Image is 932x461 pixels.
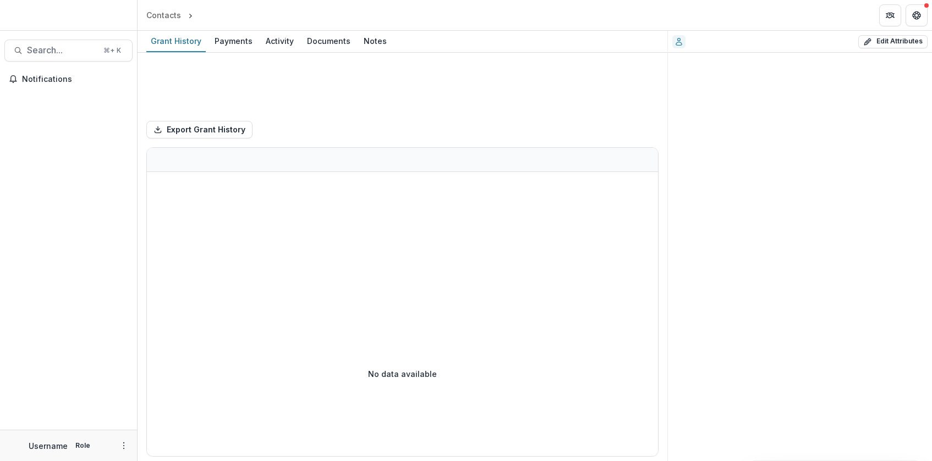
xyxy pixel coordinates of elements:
button: Notifications [4,70,133,88]
div: Grant History [146,33,206,49]
p: No data available [368,368,437,380]
a: Notes [359,31,391,52]
a: Contacts [142,7,185,23]
a: Payments [210,31,257,52]
button: Export Grant History [146,121,253,138]
button: Edit Attributes [858,35,928,48]
button: More [117,439,130,452]
div: Activity [261,33,298,49]
a: Documents [303,31,355,52]
div: Documents [303,33,355,49]
nav: breadcrumb [142,7,242,23]
div: ⌘ + K [101,45,123,57]
p: Role [72,441,94,451]
span: Search... [27,45,97,55]
button: Search... [4,40,133,62]
a: Activity [261,31,298,52]
div: Payments [210,33,257,49]
div: Notes [359,33,391,49]
button: Get Help [906,4,928,26]
div: Contacts [146,9,181,21]
a: Grant History [146,31,206,52]
span: Notifications [22,75,128,84]
p: Username [29,440,68,452]
button: Partners [879,4,901,26]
